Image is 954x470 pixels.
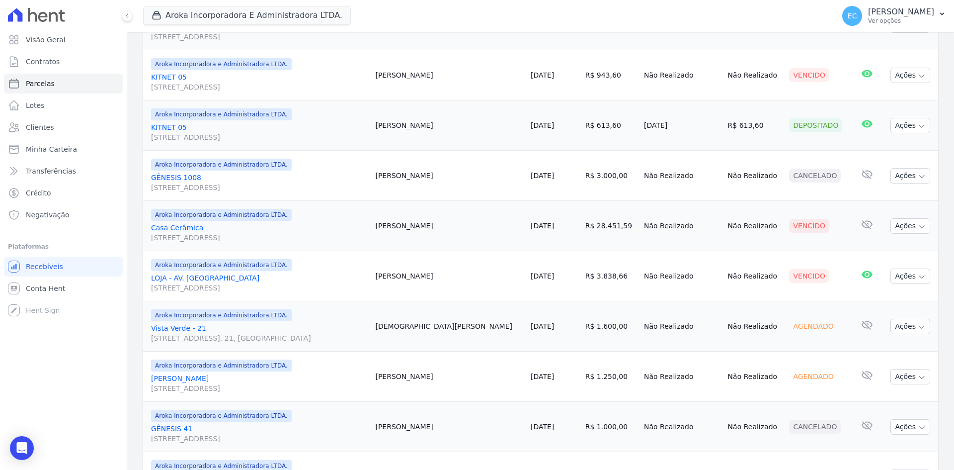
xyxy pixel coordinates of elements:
[789,169,841,183] div: Cancelado
[724,301,786,352] td: Não Realizado
[890,419,930,435] button: Ações
[581,352,640,402] td: R$ 1.250,00
[26,79,55,89] span: Parcelas
[4,117,123,137] a: Clientes
[4,95,123,115] a: Lotes
[848,12,857,19] span: EC
[640,251,724,301] td: Não Realizado
[4,139,123,159] a: Minha Carteira
[531,322,554,330] a: [DATE]
[151,259,292,271] span: Aroka Incorporadora e Administradora LTDA.
[834,2,954,30] button: EC [PERSON_NAME] Ver opções
[26,144,77,154] span: Minha Carteira
[724,151,786,201] td: Não Realizado
[724,100,786,151] td: R$ 613,60
[151,360,292,372] span: Aroka Incorporadora e Administradora LTDA.
[640,50,724,100] td: Não Realizado
[581,301,640,352] td: R$ 1.600,00
[789,219,829,233] div: Vencido
[26,166,76,176] span: Transferências
[26,283,65,293] span: Conta Hent
[789,269,829,283] div: Vencido
[890,269,930,284] button: Ações
[26,188,51,198] span: Crédito
[531,71,554,79] a: [DATE]
[581,50,640,100] td: R$ 943,60
[890,319,930,334] button: Ações
[868,7,934,17] p: [PERSON_NAME]
[151,173,367,192] a: GÊNESIS 1008[STREET_ADDRESS]
[581,151,640,201] td: R$ 3.000,00
[371,50,527,100] td: [PERSON_NAME]
[724,50,786,100] td: Não Realizado
[789,420,841,434] div: Cancelado
[26,122,54,132] span: Clientes
[151,434,367,444] span: [STREET_ADDRESS]
[531,272,554,280] a: [DATE]
[4,279,123,298] a: Conta Hent
[640,402,724,452] td: Não Realizado
[371,251,527,301] td: [PERSON_NAME]
[581,402,640,452] td: R$ 1.000,00
[26,210,70,220] span: Negativação
[890,68,930,83] button: Ações
[789,319,837,333] div: Agendado
[890,218,930,234] button: Ações
[531,121,554,129] a: [DATE]
[4,257,123,277] a: Recebíveis
[151,122,367,142] a: KITNET 05[STREET_ADDRESS]
[531,222,554,230] a: [DATE]
[151,183,367,192] span: [STREET_ADDRESS]
[371,151,527,201] td: [PERSON_NAME]
[151,333,367,343] span: [STREET_ADDRESS]. 21, [GEOGRAPHIC_DATA]
[8,241,119,253] div: Plataformas
[724,201,786,251] td: Não Realizado
[10,436,34,460] div: Open Intercom Messenger
[371,352,527,402] td: [PERSON_NAME]
[640,151,724,201] td: Não Realizado
[868,17,934,25] p: Ver opções
[26,35,66,45] span: Visão Geral
[143,6,351,25] button: Aroka Incorporadora E Administradora LTDA.
[151,72,367,92] a: KITNET 05[STREET_ADDRESS]
[371,301,527,352] td: [DEMOGRAPHIC_DATA][PERSON_NAME]
[26,57,60,67] span: Contratos
[724,251,786,301] td: Não Realizado
[151,383,367,393] span: [STREET_ADDRESS]
[640,100,724,151] td: [DATE]
[581,251,640,301] td: R$ 3.838,66
[151,132,367,142] span: [STREET_ADDRESS]
[151,223,367,243] a: Casa Cerâmica[STREET_ADDRESS]
[151,323,367,343] a: Vista Verde - 21[STREET_ADDRESS]. 21, [GEOGRAPHIC_DATA]
[724,402,786,452] td: Não Realizado
[531,373,554,380] a: [DATE]
[4,30,123,50] a: Visão Geral
[151,82,367,92] span: [STREET_ADDRESS]
[4,183,123,203] a: Crédito
[4,161,123,181] a: Transferências
[151,58,292,70] span: Aroka Incorporadora e Administradora LTDA.
[151,374,367,393] a: [PERSON_NAME][STREET_ADDRESS]
[151,108,292,120] span: Aroka Incorporadora e Administradora LTDA.
[151,410,292,422] span: Aroka Incorporadora e Administradora LTDA.
[890,369,930,384] button: Ações
[4,205,123,225] a: Negativação
[151,233,367,243] span: [STREET_ADDRESS]
[640,352,724,402] td: Não Realizado
[151,309,292,321] span: Aroka Incorporadora e Administradora LTDA.
[890,168,930,184] button: Ações
[151,159,292,171] span: Aroka Incorporadora e Administradora LTDA.
[151,283,367,293] span: [STREET_ADDRESS]
[581,100,640,151] td: R$ 613,60
[4,74,123,94] a: Parcelas
[371,100,527,151] td: [PERSON_NAME]
[789,68,829,82] div: Vencido
[371,402,527,452] td: [PERSON_NAME]
[640,301,724,352] td: Não Realizado
[789,118,842,132] div: Depositado
[531,172,554,180] a: [DATE]
[151,209,292,221] span: Aroka Incorporadora e Administradora LTDA.
[890,118,930,133] button: Ações
[789,370,837,383] div: Agendado
[151,273,367,293] a: LOJA - AV. [GEOGRAPHIC_DATA][STREET_ADDRESS]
